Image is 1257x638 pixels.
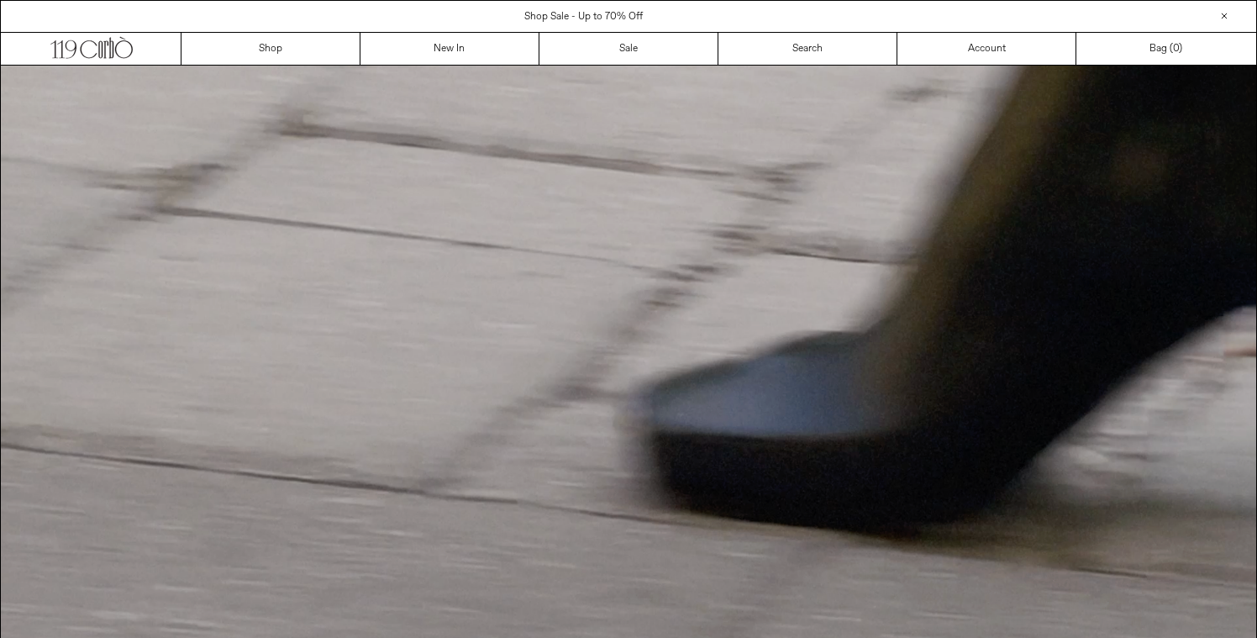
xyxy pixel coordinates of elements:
[524,10,643,24] a: Shop Sale - Up to 70% Off
[1076,33,1255,65] a: Bag ()
[360,33,539,65] a: New In
[1173,42,1179,55] span: 0
[1173,41,1182,56] span: )
[897,33,1076,65] a: Account
[539,33,718,65] a: Sale
[181,33,360,65] a: Shop
[718,33,897,65] a: Search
